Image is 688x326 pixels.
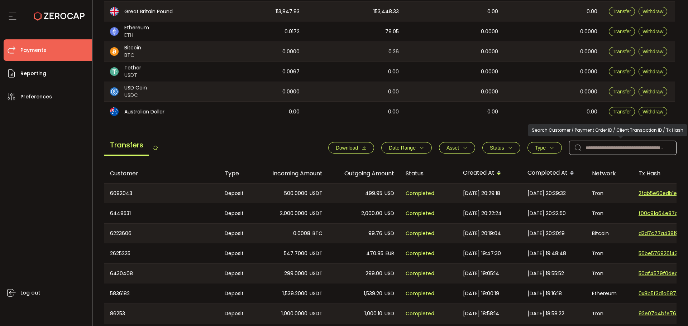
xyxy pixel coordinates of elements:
[284,189,307,198] span: 500.0000
[639,107,667,116] button: Withdraw
[481,48,498,56] span: 0.0000
[481,88,498,96] span: 0.0000
[124,72,141,79] span: USDT
[364,310,382,318] span: 1,000.10
[463,209,502,218] span: [DATE] 20:22:24
[110,7,119,16] img: gbp_portfolio.svg
[639,87,667,96] button: Withdraw
[527,229,565,238] span: [DATE] 20:20:19
[386,249,394,258] span: EUR
[289,108,300,116] span: 0.00
[310,209,322,218] span: USDT
[446,145,459,151] span: Asset
[110,47,119,56] img: btc_portfolio.svg
[400,169,457,177] div: Status
[20,288,40,298] span: Log out
[104,264,219,283] div: 6430408
[110,67,119,76] img: usdt_portfolio.svg
[463,189,500,198] span: [DATE] 20:29:18
[586,224,633,243] div: Bitcoin
[613,9,631,14] span: Transfer
[124,52,141,59] span: BTC
[406,229,434,238] span: Completed
[457,167,522,179] div: Created At
[282,48,300,56] span: 0.0000
[104,135,149,156] span: Transfers
[522,167,586,179] div: Completed At
[642,109,663,115] span: Withdraw
[104,184,219,203] div: 6092043
[639,47,667,56] button: Withdraw
[580,48,597,56] span: 0.0000
[609,47,635,56] button: Transfer
[219,203,257,223] div: Deposit
[384,209,394,218] span: USD
[586,184,633,203] div: Tron
[385,28,399,36] span: 79.05
[124,84,147,92] span: USD Coin
[609,27,635,36] button: Transfer
[219,283,257,303] div: Deposit
[310,289,322,298] span: USDT
[124,108,164,116] span: Australian Dollar
[366,249,383,258] span: 470.85
[124,8,173,15] span: Great Britain Pound
[463,289,499,298] span: [DATE] 19:00:19
[609,107,635,116] button: Transfer
[110,107,119,116] img: aud_portfolio.svg
[388,108,399,116] span: 0.00
[613,49,631,54] span: Transfer
[580,28,597,36] span: 0.0000
[613,69,631,74] span: Transfer
[219,264,257,283] div: Deposit
[219,169,257,177] div: Type
[336,145,358,151] span: Download
[365,269,382,278] span: 299.00
[219,224,257,243] div: Deposit
[282,68,300,76] span: 0.0067
[639,67,667,76] button: Withdraw
[104,203,219,223] div: 6448531
[20,92,52,102] span: Preferences
[282,88,300,96] span: 0.0000
[124,44,141,52] span: Bitcoin
[482,142,520,154] button: Status
[124,24,149,31] span: Ethereum
[406,209,434,218] span: Completed
[310,189,322,198] span: USDT
[406,269,434,278] span: Completed
[104,283,219,303] div: 5836182
[490,145,504,151] span: Status
[365,189,382,198] span: 499.95
[219,243,257,263] div: Deposit
[280,209,307,218] span: 2,000.0000
[642,89,663,94] span: Withdraw
[527,209,566,218] span: [DATE] 20:22:50
[586,169,633,177] div: Network
[586,264,633,283] div: Tron
[528,124,687,136] div: Search Customer / Payment Order ID / Client Transaction ID / Tx Hash
[110,87,119,96] img: usdc_portfolio.svg
[381,142,432,154] button: Date Range
[384,269,394,278] span: USD
[312,229,322,238] span: BTC
[481,68,498,76] span: 0.0000
[104,169,219,177] div: Customer
[406,289,434,298] span: Completed
[587,8,597,16] span: 0.00
[328,169,400,177] div: Outgoing Amount
[104,224,219,243] div: 6223606
[527,310,564,318] span: [DATE] 18:58:22
[384,289,394,298] span: USD
[487,108,498,116] span: 0.00
[284,249,307,258] span: 547.7000
[527,289,562,298] span: [DATE] 19:16:18
[124,64,141,72] span: Tether
[124,92,147,99] span: USDC
[642,29,663,34] span: Withdraw
[586,283,633,303] div: Ethereum
[281,310,307,318] span: 1,000.0000
[609,87,635,96] button: Transfer
[20,45,46,55] span: Payments
[388,48,399,56] span: 0.26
